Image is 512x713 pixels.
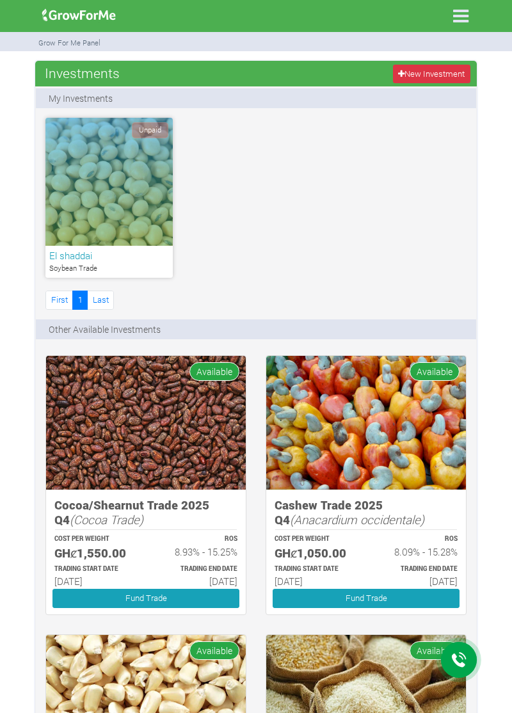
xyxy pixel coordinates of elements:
[45,291,73,309] a: First
[38,3,120,28] img: growforme image
[70,511,143,527] i: (Cocoa Trade)
[410,641,460,660] span: Available
[49,250,169,261] h6: El shaddai
[378,565,458,574] p: Estimated Trading End Date
[45,291,114,309] nav: Page Navigation
[45,118,173,278] a: Unpaid El shaddai Soybean Trade
[290,511,424,527] i: (Anacardium occidentale)
[54,565,134,574] p: Estimated Trading Start Date
[54,534,134,544] p: COST PER WEIGHT
[275,534,355,544] p: COST PER WEIGHT
[275,498,458,527] h5: Cashew Trade 2025 Q4
[157,546,237,557] h6: 8.93% - 15.25%
[54,546,134,561] h5: GHȼ1,550.00
[266,356,466,490] img: growforme image
[189,362,239,381] span: Available
[42,60,123,86] span: Investments
[46,356,246,490] img: growforme image
[189,641,239,660] span: Available
[157,565,237,574] p: Estimated Trading End Date
[393,65,470,83] a: New Investment
[87,291,114,309] a: Last
[49,92,113,105] p: My Investments
[52,589,239,607] a: Fund Trade
[378,575,458,587] h6: [DATE]
[378,546,458,557] h6: 8.09% - 15.28%
[54,498,237,527] h5: Cocoa/Shearnut Trade 2025 Q4
[54,575,134,587] h6: [DATE]
[132,122,168,138] span: Unpaid
[275,546,355,561] h5: GHȼ1,050.00
[378,534,458,544] p: ROS
[157,575,237,587] h6: [DATE]
[275,575,355,587] h6: [DATE]
[38,38,100,47] small: Grow For Me Panel
[275,565,355,574] p: Estimated Trading Start Date
[49,263,169,274] p: Soybean Trade
[49,323,161,336] p: Other Available Investments
[273,589,460,607] a: Fund Trade
[410,362,460,381] span: Available
[157,534,237,544] p: ROS
[72,291,88,309] a: 1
